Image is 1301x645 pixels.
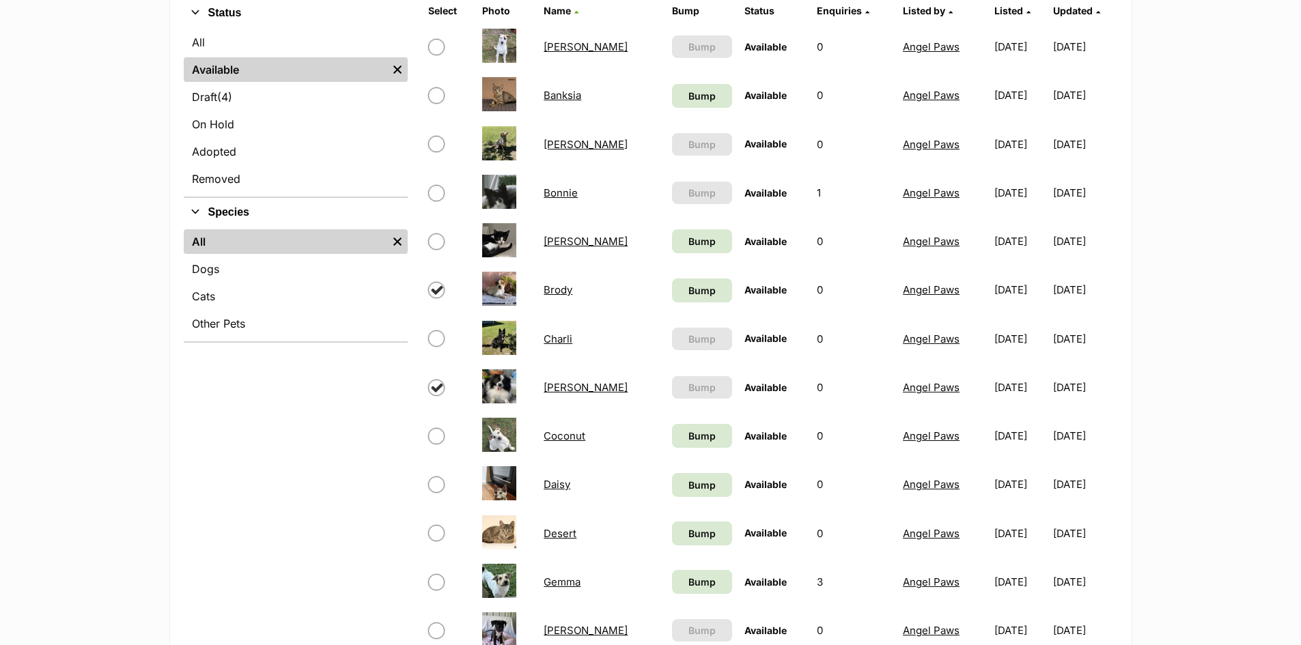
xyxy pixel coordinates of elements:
[544,575,580,588] a: Gemma
[903,575,960,588] a: Angel Paws
[903,283,960,296] a: Angel Paws
[544,381,628,394] a: [PERSON_NAME]
[989,218,1052,265] td: [DATE]
[1053,23,1116,70] td: [DATE]
[184,27,408,197] div: Status
[817,5,869,16] a: Enquiries
[744,235,787,247] span: Available
[989,558,1052,605] td: [DATE]
[544,40,628,53] a: [PERSON_NAME]
[811,510,896,557] td: 0
[688,40,716,54] span: Bump
[744,41,787,53] span: Available
[1053,510,1116,557] td: [DATE]
[544,478,570,491] a: Daisy
[688,526,716,541] span: Bump
[1053,315,1116,362] td: [DATE]
[1053,5,1100,16] a: Updated
[387,57,408,82] a: Remove filter
[688,623,716,637] span: Bump
[1053,218,1116,265] td: [DATE]
[903,332,960,345] a: Angel Paws
[903,429,960,442] a: Angel Paws
[672,376,732,399] button: Bump
[994,5,1031,16] a: Listed
[1053,72,1116,119] td: [DATE]
[544,5,571,16] span: Name
[989,23,1052,70] td: [DATE]
[688,137,716,152] span: Bump
[989,315,1052,362] td: [DATE]
[811,72,896,119] td: 0
[688,380,716,395] span: Bump
[744,430,787,442] span: Available
[744,576,787,588] span: Available
[544,5,578,16] a: Name
[989,266,1052,313] td: [DATE]
[811,412,896,459] td: 0
[672,229,732,253] a: Bump
[672,182,732,204] button: Bump
[672,473,732,497] a: Bump
[672,521,732,545] a: Bump
[1053,558,1116,605] td: [DATE]
[672,424,732,448] a: Bump
[903,235,960,248] a: Angel Paws
[811,169,896,216] td: 1
[672,328,732,350] button: Bump
[544,186,578,199] a: Bonnie
[184,227,408,341] div: Species
[544,89,581,102] a: Banksia
[744,625,787,636] span: Available
[1053,266,1116,313] td: [DATE]
[811,23,896,70] td: 0
[688,429,716,443] span: Bump
[744,187,787,199] span: Available
[989,364,1052,411] td: [DATE]
[184,311,408,336] a: Other Pets
[744,478,787,490] span: Available
[217,89,232,105] span: (4)
[811,364,896,411] td: 0
[544,624,628,637] a: [PERSON_NAME]
[811,461,896,508] td: 0
[744,138,787,149] span: Available
[811,558,896,605] td: 3
[811,218,896,265] td: 0
[688,332,716,346] span: Bump
[903,89,960,102] a: Angel Paws
[672,619,732,642] button: Bump
[672,570,732,594] a: Bump
[744,332,787,344] span: Available
[184,284,408,309] a: Cats
[817,5,862,16] span: translation missing: en.admin.listings.index.attributes.enquiries
[184,112,408,137] a: On Hold
[903,138,960,151] a: Angel Paws
[811,266,896,313] td: 0
[184,4,408,22] button: Status
[903,5,953,16] a: Listed by
[903,5,945,16] span: Listed by
[184,203,408,221] button: Species
[184,167,408,191] a: Removed
[672,84,732,108] a: Bump
[1053,364,1116,411] td: [DATE]
[1053,169,1116,216] td: [DATE]
[903,381,960,394] a: Angel Paws
[989,510,1052,557] td: [DATE]
[544,283,572,296] a: Brody
[544,235,628,248] a: [PERSON_NAME]
[1053,5,1093,16] span: Updated
[903,186,960,199] a: Angel Paws
[544,138,628,151] a: [PERSON_NAME]
[903,624,960,637] a: Angel Paws
[744,284,787,296] span: Available
[811,121,896,168] td: 0
[544,429,585,442] a: Coconut
[903,527,960,540] a: Angel Paws
[989,169,1052,216] td: [DATE]
[688,234,716,248] span: Bump
[688,575,716,589] span: Bump
[1053,461,1116,508] td: [DATE]
[811,315,896,362] td: 0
